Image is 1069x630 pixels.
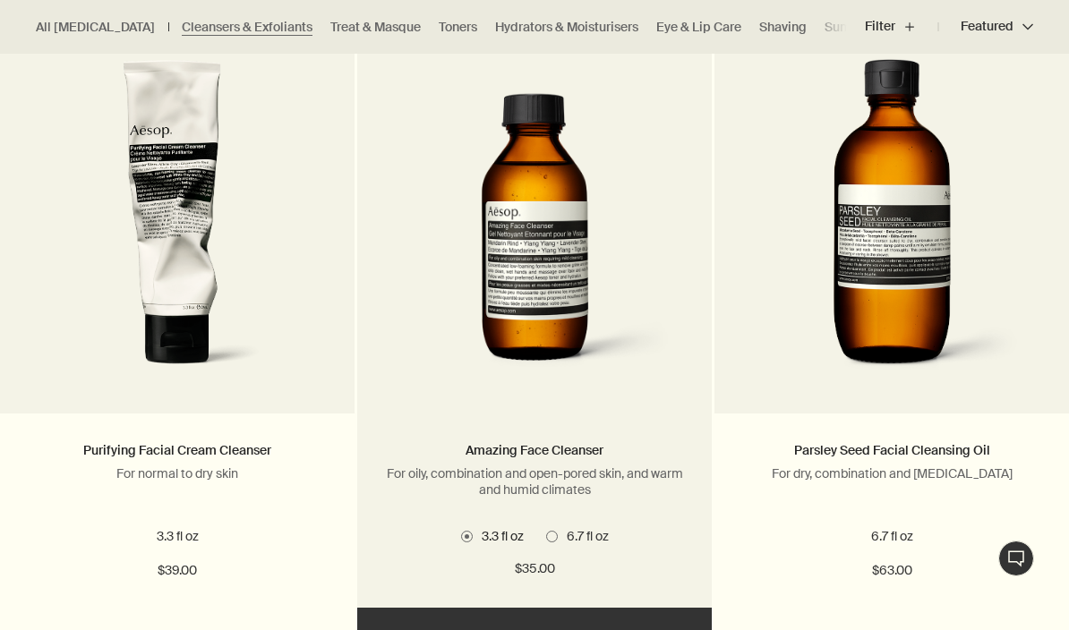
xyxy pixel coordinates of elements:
[357,59,712,413] a: Amazing Face Cleanser in amber glass bottle
[466,442,603,458] a: Amazing Face Cleanser
[998,541,1034,576] button: Live Assistance
[495,19,638,36] a: Hydrators & Moisturisers
[384,465,685,498] p: For oily, combination and open-pored skin, and warm and humid climates
[36,19,155,36] a: All [MEDICAL_DATA]
[749,59,1034,387] img: Aesop’s Parsley Seed Facial Cleansing Oil in amber bottle; a water-soluble oil for most skin type...
[473,528,524,544] span: 3.3 fl oz
[938,5,1033,48] button: Featured
[865,5,938,48] button: Filter
[439,19,477,36] a: Toners
[158,560,197,582] span: $39.00
[825,19,877,36] a: Sun Care
[83,442,271,458] a: Purifying Facial Cream Cleanser
[515,558,555,580] span: $35.00
[384,81,685,387] img: Amazing Face Cleanser in amber glass bottle
[39,59,316,387] img: Aesop’s Purifying Facial Cream Cleanser in aluminium tube; enriched with Lavender Stem and White ...
[558,528,609,544] span: 6.7 fl oz
[872,560,912,582] span: $63.00
[330,19,421,36] a: Treat & Masque
[714,59,1069,413] a: Aesop’s Parsley Seed Facial Cleansing Oil in amber bottle; a water-soluble oil for most skin type...
[759,19,807,36] a: Shaving
[27,465,328,481] p: For normal to dry skin
[741,465,1042,481] p: For dry, combination and [MEDICAL_DATA]
[182,19,312,36] a: Cleansers & Exfoliants
[794,442,990,458] a: Parsley Seed Facial Cleansing Oil
[656,19,741,36] a: Eye & Lip Care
